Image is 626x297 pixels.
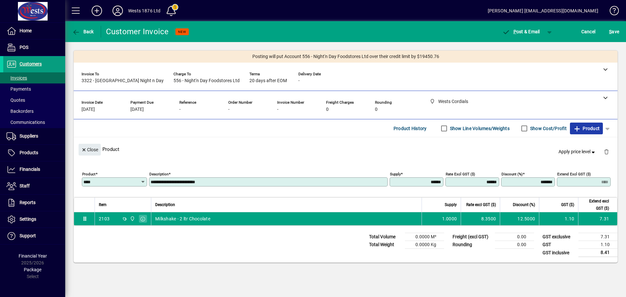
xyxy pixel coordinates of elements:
[252,53,439,60] span: Posting will put Account 556 - Night'n Day Foodstores Ltd over their credit limit by $19450.76
[107,5,128,17] button: Profile
[155,215,210,222] span: Milkshake - 2 ltr Chocolate
[513,201,535,208] span: Discount (%)
[582,198,609,212] span: Extend excl GST ($)
[3,145,65,161] a: Products
[228,107,230,112] span: -
[561,201,574,208] span: GST ($)
[539,241,578,249] td: GST
[179,107,181,112] span: -
[99,201,107,208] span: Item
[24,267,41,272] span: Package
[20,200,36,205] span: Reports
[605,1,618,22] a: Knowledge Base
[3,161,65,178] a: Financials
[366,233,405,241] td: Total Volume
[149,172,169,176] mat-label: Description
[3,106,65,117] a: Backorders
[391,123,429,134] button: Product History
[173,78,240,83] span: 556 - Night'n Day Foodstores Ltd
[20,133,38,139] span: Suppliers
[7,109,34,114] span: Backorders
[557,172,591,176] mat-label: Extend excl GST ($)
[3,128,65,144] a: Suppliers
[578,249,618,257] td: 8.41
[501,172,523,176] mat-label: Discount (%)
[609,26,619,37] span: ave
[3,72,65,83] a: Invoices
[82,172,96,176] mat-label: Product
[449,233,495,241] td: Freight (excl GST)
[502,29,540,34] span: ost & Email
[3,83,65,95] a: Payments
[70,26,96,37] button: Back
[326,107,329,112] span: 0
[366,241,405,249] td: Total Weight
[130,107,144,112] span: [DATE]
[20,150,38,155] span: Products
[7,86,31,92] span: Payments
[539,233,578,241] td: GST exclusive
[7,97,25,103] span: Quotes
[405,241,444,249] td: 0.0000 Kg
[559,148,596,155] span: Apply price level
[446,172,475,176] mat-label: Rate excl GST ($)
[128,6,160,16] div: Wests 1876 Ltd
[578,241,618,249] td: 1.10
[445,201,457,208] span: Supply
[74,137,618,161] div: Product
[599,149,614,155] app-page-header-button: Delete
[578,233,618,241] td: 7.31
[599,144,614,159] button: Delete
[3,228,65,244] a: Support
[375,107,378,112] span: 0
[20,216,36,222] span: Settings
[106,26,169,37] div: Customer Invoice
[20,45,28,50] span: POS
[488,6,598,16] div: [PERSON_NAME] [EMAIL_ADDRESS][DOMAIN_NAME]
[465,215,496,222] div: 8.3500
[20,61,42,67] span: Customers
[178,30,186,34] span: NEW
[3,95,65,106] a: Quotes
[3,178,65,194] a: Staff
[495,233,534,241] td: 0.00
[529,125,567,132] label: Show Cost/Profit
[442,215,457,222] span: 1.0000
[99,215,110,222] div: 2103
[449,241,495,249] td: Rounding
[249,78,287,83] span: 20 days after EOM
[277,107,278,112] span: -
[81,144,98,155] span: Close
[581,26,596,37] span: Cancel
[3,117,65,128] a: Communications
[3,211,65,228] a: Settings
[570,123,603,134] button: Product
[495,241,534,249] td: 0.00
[466,201,496,208] span: Rate excl GST ($)
[86,5,107,17] button: Add
[79,144,101,156] button: Close
[394,123,427,134] span: Product History
[499,26,543,37] button: Post & Email
[580,26,597,37] button: Cancel
[390,172,401,176] mat-label: Supply
[609,29,612,34] span: S
[539,249,578,257] td: GST inclusive
[20,233,36,238] span: Support
[155,201,175,208] span: Description
[7,120,45,125] span: Communications
[128,215,136,222] span: Wests Cordials
[3,39,65,56] a: POS
[578,212,617,225] td: 7.31
[65,26,101,37] app-page-header-button: Back
[82,78,164,83] span: 3322 - [GEOGRAPHIC_DATA] Night n Day
[298,78,300,83] span: -
[77,146,102,152] app-page-header-button: Close
[500,212,539,225] td: 12.5000
[556,146,599,158] button: Apply price level
[449,125,510,132] label: Show Line Volumes/Weights
[72,29,94,34] span: Back
[20,183,30,188] span: Staff
[3,195,65,211] a: Reports
[3,23,65,39] a: Home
